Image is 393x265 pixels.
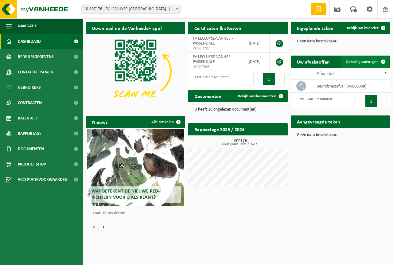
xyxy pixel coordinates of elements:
[294,94,332,108] div: 1 tot 1 van 1 resultaten
[18,126,41,141] span: Rapportage
[91,189,160,200] span: Wat betekent de nieuwe RED-richtlijn voor u als klant?
[341,56,389,68] a: Ophaling aanvragen
[193,64,239,69] span: VLA707685
[193,36,233,46] span: FV LECLUYSE-VANHEE - PASSENDALE
[99,221,108,233] button: Volgende
[89,221,99,233] button: Vorige
[233,90,287,102] a: Bekijk uw documenten
[317,71,334,76] span: Afvalstof
[86,22,168,34] h2: Download nu de Vanheede+ app!
[188,22,247,34] h2: Certificaten & attesten
[18,18,37,34] span: Navigatie
[275,73,285,85] button: Next
[244,53,270,71] td: [DATE]
[356,95,365,107] button: Previous
[191,72,229,86] div: 1 tot 2 van 2 resultaten
[18,157,46,172] span: Product Shop
[191,138,287,146] h3: Tonnage
[346,60,379,64] span: Ophaling aanvragen
[18,95,42,111] span: Contracten
[81,5,181,14] span: 10-807176 - FV LECLUYSE-VANHEE - PASSENDALE
[87,129,184,206] a: Wat betekent de nieuwe RED-richtlijn voor u als klant?
[193,55,233,64] span: FV LECLUYSE-VANHEE - PASSENDALE
[291,56,336,68] h2: Uw afvalstoffen
[86,34,185,109] img: Download de VHEPlus App
[86,116,114,128] h2: Nieuws
[297,39,384,44] p: Geen data beschikbaar.
[291,115,346,127] h2: Aangevraagde taken
[263,73,275,85] button: 1
[18,172,68,187] span: Acceptatievoorwaarden
[18,80,41,95] span: Gebruikers
[342,22,389,34] a: Bekijk uw kalender
[365,95,377,107] button: 1
[18,111,37,126] span: Kalender
[18,49,54,64] span: Bedrijfsgegevens
[244,34,270,53] td: [DATE]
[238,94,276,98] span: Bekijk uw documenten
[377,95,387,107] button: Next
[194,107,281,112] p: U heeft 18 ongelezen document(en).
[291,22,340,34] h2: Ingeplande taken
[347,26,379,30] span: Bekijk uw kalender
[18,34,41,49] span: Dashboard
[253,73,263,85] button: Previous
[193,46,239,51] span: VLA901207
[92,211,182,216] p: 1 van 10 resultaten
[18,141,44,157] span: Documenten
[81,5,180,14] span: 10-807176 - FV LECLUYSE-VANHEE - PASSENDALE
[312,80,390,93] td: bedrijfsrestafval (04-000008)
[18,64,53,80] span: Contactpersonen
[188,90,228,102] h2: Documenten
[146,116,185,128] a: Alle artikelen
[191,143,287,146] span: 2024: 1,640 t - 2025: 1,240 t
[188,123,251,135] h2: Rapportage 2025 / 2024
[242,135,287,147] a: Bekijk rapportage
[297,133,384,137] p: Geen data beschikbaar.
